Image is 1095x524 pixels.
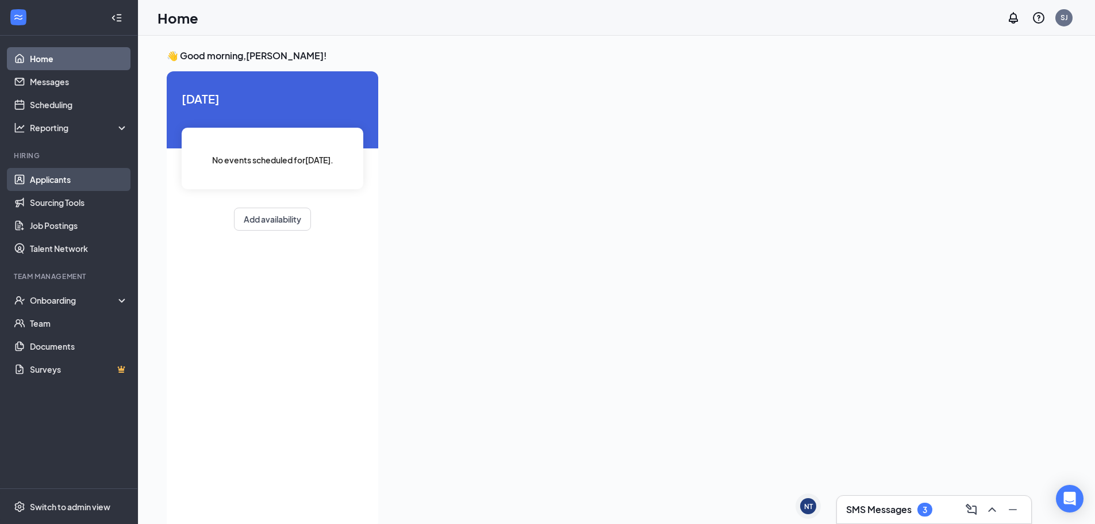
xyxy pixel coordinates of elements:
svg: Settings [14,501,25,512]
svg: ChevronUp [985,503,999,517]
span: [DATE] [182,90,363,108]
h1: Home [157,8,198,28]
svg: QuestionInfo [1032,11,1046,25]
a: Home [30,47,128,70]
div: Onboarding [30,294,118,306]
svg: ComposeMessage [965,503,978,517]
div: Reporting [30,122,129,133]
div: Switch to admin view [30,501,110,512]
div: 3 [923,505,927,515]
div: NT [804,502,813,511]
div: Team Management [14,271,126,281]
div: Open Intercom Messenger [1056,485,1084,512]
button: Minimize [1004,500,1022,519]
span: No events scheduled for [DATE] . [212,154,333,166]
a: Job Postings [30,214,128,237]
a: Applicants [30,168,128,191]
button: Add availability [234,208,311,231]
a: Talent Network [30,237,128,260]
button: ComposeMessage [962,500,981,519]
div: Hiring [14,151,126,160]
svg: WorkstreamLogo [13,12,24,23]
svg: Minimize [1006,503,1020,517]
div: SJ [1061,13,1068,22]
a: Scheduling [30,93,128,116]
a: Messages [30,70,128,93]
button: ChevronUp [983,500,1001,519]
svg: Analysis [14,122,25,133]
a: SurveysCrown [30,358,128,381]
a: Team [30,312,128,335]
a: Sourcing Tools [30,191,128,214]
a: Documents [30,335,128,358]
svg: Notifications [1006,11,1020,25]
svg: Collapse [111,12,122,24]
h3: 👋 Good morning, [PERSON_NAME] ! [167,49,1031,62]
h3: SMS Messages [846,503,912,516]
svg: UserCheck [14,294,25,306]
